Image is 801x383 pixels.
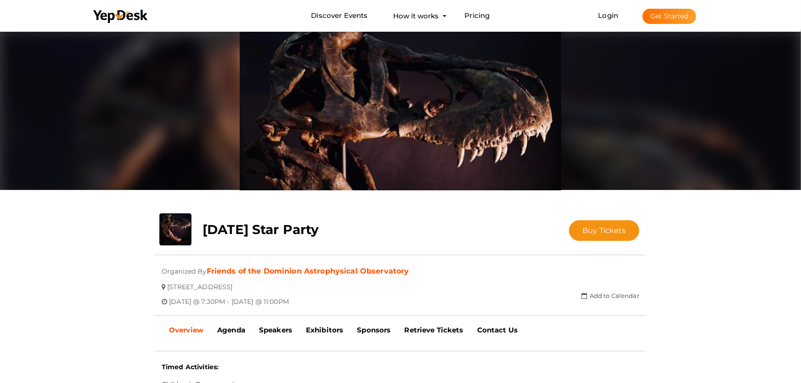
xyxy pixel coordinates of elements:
button: How it works [391,7,442,24]
b: Contact Us [477,326,518,334]
a: Contact Us [470,319,525,342]
a: Friends of the Dominion Astrophysical Observatory [207,267,409,275]
b: Overview [169,326,203,334]
img: LQJ91ALS_small.png [159,213,192,246]
a: Discover Events [311,7,367,24]
a: Add to Calendar [582,292,639,299]
a: Sponsors [350,319,398,342]
a: Pricing [465,7,490,24]
a: Login [598,11,619,20]
b: Speakers [259,326,292,334]
span: Buy Tickets [582,226,626,235]
a: Overview [162,319,210,342]
img: PEXNWRD4_normal.png [240,29,561,190]
button: Buy Tickets [569,220,639,241]
a: Agenda [210,319,252,342]
a: Speakers [252,319,299,342]
b: Retrieve Tickets [405,326,463,334]
b: [DATE] Star Party [203,222,319,237]
span: [STREET_ADDRESS] [167,276,232,291]
b: Agenda [217,326,245,334]
b: Exhibitors [306,326,343,334]
button: Get Started [643,9,696,24]
a: Exhibitors [299,319,350,342]
b: Timed Activities: [162,363,219,371]
b: Sponsors [357,326,391,334]
span: Organized By [162,260,207,275]
span: [DATE] @ 7:30PM - [DATE] @ 11:00PM [169,291,289,306]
